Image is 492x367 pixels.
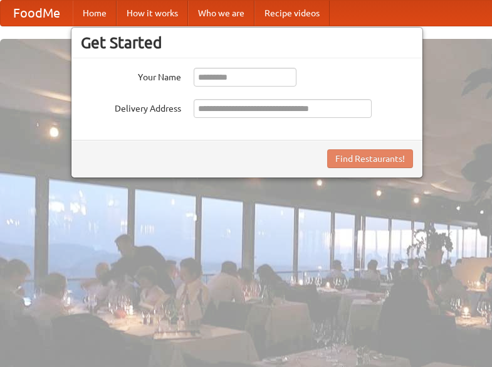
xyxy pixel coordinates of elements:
[81,99,181,115] label: Delivery Address
[73,1,117,26] a: Home
[188,1,254,26] a: Who we are
[117,1,188,26] a: How it works
[81,33,413,52] h3: Get Started
[1,1,73,26] a: FoodMe
[254,1,330,26] a: Recipe videos
[81,68,181,83] label: Your Name
[327,149,413,168] button: Find Restaurants!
